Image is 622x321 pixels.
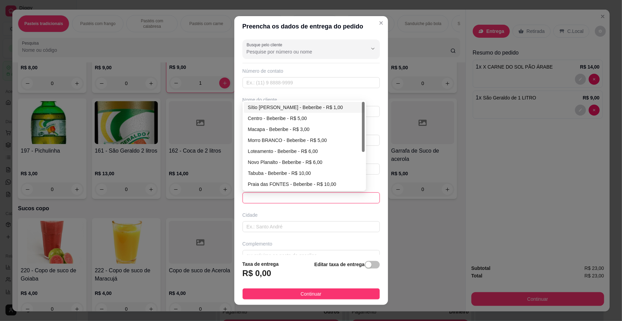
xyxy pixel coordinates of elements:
[234,16,388,37] header: Preencha os dados de entrega do pedido
[243,250,380,261] input: ex: próximo ao posto de gasolina
[376,17,387,28] button: Close
[243,77,380,88] input: Ex.: (11) 9 8888-9999
[243,221,380,232] input: Ex.: Santo André
[244,157,365,168] div: Novo Planalto - Beberibe - R$ 6,00
[247,42,285,48] label: Busque pelo cliente
[247,48,356,55] input: Busque pelo cliente
[244,135,365,146] div: Morro BRANCO - Beberibe - R$ 5,00
[248,104,361,111] div: Sítio [PERSON_NAME] - Beberibe - R$ 1,00
[301,290,321,298] span: Continuar
[314,262,364,267] strong: Editar taxa de entrega
[244,113,365,124] div: Centro - Beberibe - R$ 5,00
[244,124,365,135] div: Macapa - Beberibe - R$ 3,00
[248,115,361,122] div: Centro - Beberibe - R$ 5,00
[248,126,361,133] div: Macapa - Beberibe - R$ 3,00
[243,288,380,299] button: Continuar
[243,240,380,247] div: Complemento
[244,168,365,179] div: Tabuba - Beberibe - R$ 10,00
[248,136,361,144] div: Morro BRANCO - Beberibe - R$ 5,00
[243,261,279,267] strong: Taxa de entrega
[248,158,361,166] div: Novo Planalto - Beberibe - R$ 6,00
[243,268,271,279] h3: R$ 0,00
[244,102,365,113] div: Sítio Lucas - Beberibe - R$ 1,00
[244,146,365,157] div: Loteamento - Beberibe - R$ 6,00
[243,68,380,74] div: Número de contato
[367,43,378,54] button: Show suggestions
[243,212,380,218] div: Cidade
[248,147,361,155] div: Loteamento - Beberibe - R$ 6,00
[248,169,361,177] div: Tabuba - Beberibe - R$ 10,00
[248,180,361,188] div: Praia das FONTES - Beberibe - R$ 10,00
[243,96,380,103] div: Nome do cliente
[244,179,365,190] div: Praia das FONTES - Beberibe - R$ 10,00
